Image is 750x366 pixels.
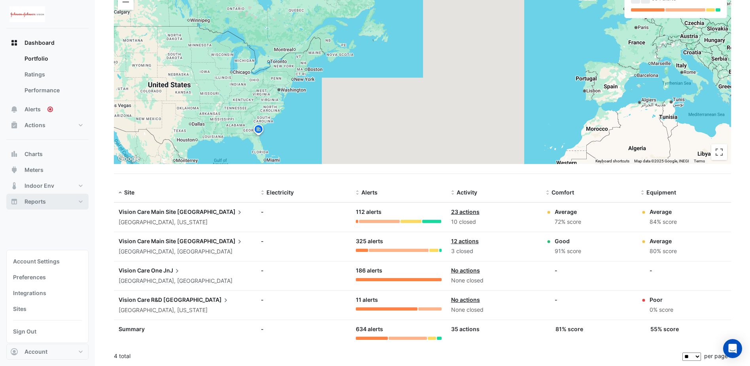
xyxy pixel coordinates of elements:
div: 55% score [650,325,679,333]
span: Summary [119,326,145,332]
div: 84% score [650,217,677,227]
div: - [555,295,557,304]
div: 3 closed [451,247,537,256]
app-icon: Alerts [10,105,18,113]
button: Account [6,344,89,360]
span: Activity [457,189,477,196]
div: Account [6,250,89,343]
a: Performance [18,82,89,98]
span: JnJ [163,266,181,275]
div: None closed [451,276,537,285]
div: 11 alerts [356,295,441,305]
app-icon: Indoor Env [10,182,18,190]
span: Map data ©2025 Google, INEGI [634,159,689,163]
div: 80% score [650,247,677,256]
div: None closed [451,305,537,315]
div: 4 total [114,346,681,366]
a: Terms (opens in new tab) [694,159,705,163]
button: Keyboard shortcuts [595,158,629,164]
app-icon: Dashboard [10,39,18,47]
div: - [261,325,346,333]
span: Indoor Env [25,182,54,190]
button: Actions [6,117,89,133]
span: Meters [25,166,43,174]
div: Open Intercom Messenger [723,339,742,358]
app-icon: Charts [10,150,18,158]
a: Ratings [18,67,89,82]
div: 325 alerts [356,237,441,246]
div: Average [555,208,581,216]
button: Meters [6,162,89,178]
div: [GEOGRAPHIC_DATA], [US_STATE] [119,306,251,315]
span: Vision Care Main Site [119,238,176,244]
div: [GEOGRAPHIC_DATA], [GEOGRAPHIC_DATA] [119,247,251,256]
span: Comfort [552,189,574,196]
div: - [555,266,557,274]
div: 91% score [555,247,581,256]
div: 0% score [650,305,673,315]
a: Account Settings [10,254,85,269]
app-icon: Actions [10,121,18,129]
a: Preferences [10,269,85,285]
span: [GEOGRAPHIC_DATA] [177,237,244,246]
div: - [650,266,652,274]
app-icon: Reports [10,198,18,206]
img: Google [116,154,142,164]
div: - [261,208,346,216]
button: Alerts [6,101,89,117]
span: Dashboard [25,39,55,47]
a: Open this area in Google Maps (opens a new window) [116,154,142,164]
div: Poor [650,295,673,304]
span: [GEOGRAPHIC_DATA] [177,208,244,216]
div: 72% score [555,217,581,227]
button: Toggle fullscreen view [711,144,727,160]
img: Company Logo [9,6,45,22]
div: - [261,266,346,274]
a: Portfolio [18,51,89,67]
div: Tooltip anchor [47,106,54,113]
button: Reports [6,194,89,210]
span: Vision Care R&D [119,296,162,303]
span: Alerts [25,105,41,113]
span: per page [704,353,728,359]
div: 186 alerts [356,266,441,275]
div: Average [650,208,677,216]
span: Alerts [361,189,378,196]
span: Charts [25,150,43,158]
app-icon: Meters [10,166,18,174]
div: Average [650,237,677,245]
div: [GEOGRAPHIC_DATA], [US_STATE] [119,218,251,227]
span: Electricity [266,189,294,196]
a: Integrations [10,285,85,301]
a: 12 actions [451,238,479,244]
span: [GEOGRAPHIC_DATA] [163,295,230,304]
div: - [261,295,346,304]
div: 634 alerts [356,325,441,334]
div: [GEOGRAPHIC_DATA], [GEOGRAPHIC_DATA] [119,276,251,286]
a: 23 actions [451,208,480,215]
div: Good [555,237,581,245]
img: site-pin.svg [252,124,265,137]
div: Dashboard [6,51,89,101]
button: Dashboard [6,35,89,51]
button: Charts [6,146,89,162]
a: Sign Out [10,324,85,339]
span: Vision Care One [119,267,162,274]
div: 35 actions [451,325,537,333]
div: 10 closed [451,217,537,227]
a: Sites [10,301,85,317]
div: 112 alerts [356,208,441,217]
span: Site [124,189,134,196]
span: Actions [25,121,45,129]
a: No actions [451,296,480,303]
div: 81% score [555,325,583,333]
button: Indoor Env [6,178,89,194]
span: Reports [25,198,46,206]
span: Account [25,348,47,356]
a: No actions [451,267,480,274]
span: Vision Care Main Site [119,208,176,215]
div: - [261,237,346,245]
span: Equipment [646,189,676,196]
